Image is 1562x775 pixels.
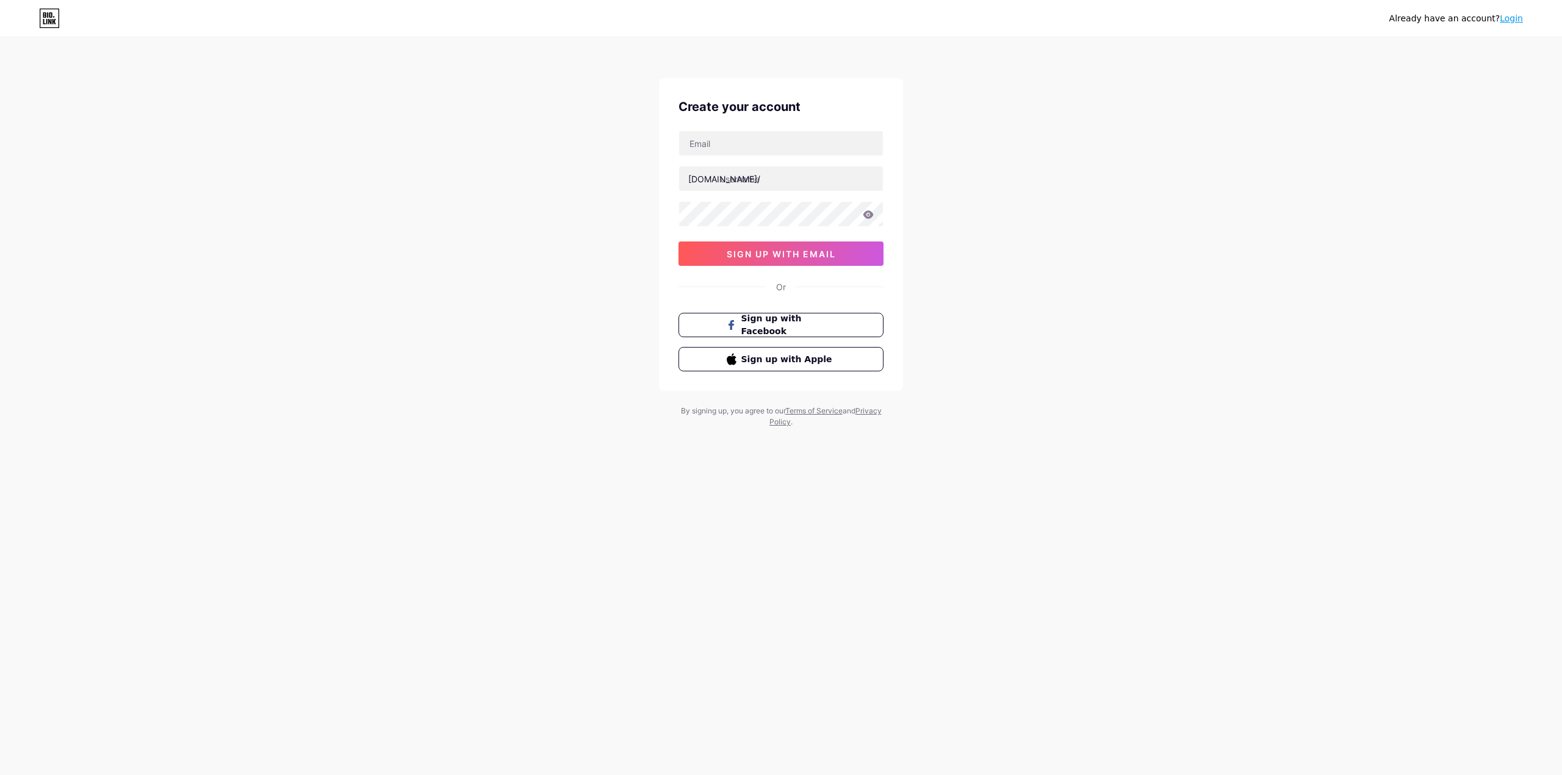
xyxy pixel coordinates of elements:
a: Login [1500,13,1523,23]
input: username [679,166,883,191]
div: Already have an account? [1389,12,1523,25]
button: sign up with email [678,241,884,266]
span: Sign up with Facebook [741,312,836,338]
span: Sign up with Apple [741,353,836,366]
input: Email [679,131,883,155]
button: Sign up with Facebook [678,313,884,337]
a: Terms of Service [785,406,843,415]
button: Sign up with Apple [678,347,884,371]
span: sign up with email [727,249,836,259]
div: By signing up, you agree to our and . [677,405,885,427]
div: Create your account [678,98,884,116]
div: Or [776,280,786,293]
div: [DOMAIN_NAME]/ [688,173,760,185]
